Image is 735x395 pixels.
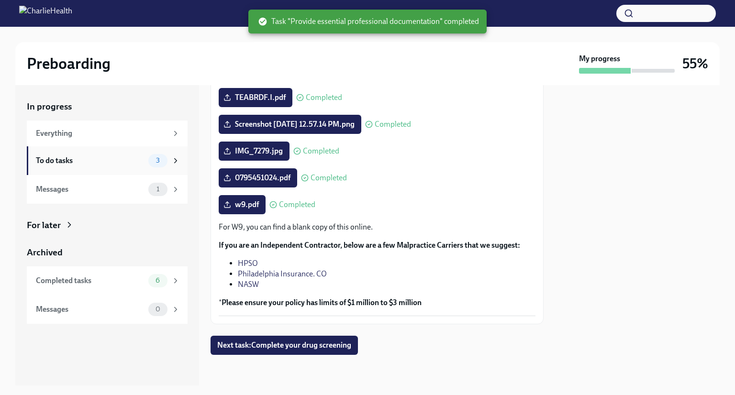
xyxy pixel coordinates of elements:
span: 0795451024.pdf [225,173,290,183]
a: For later [27,219,188,231]
label: 0795451024.pdf [219,168,297,187]
div: Messages [36,184,145,195]
span: 1 [151,186,165,193]
div: Completed tasks [36,275,145,286]
span: Completed [375,121,411,128]
span: IMG_7279.jpg [225,146,283,156]
div: For later [27,219,61,231]
a: To do tasks3 [27,146,188,175]
span: Task "Provide essential professional documentation" completed [258,16,479,27]
span: Completed [279,201,315,208]
a: Completed tasks6 [27,266,188,295]
a: Messages0 [27,295,188,324]
span: Completed [303,147,339,155]
h3: 55% [682,55,708,72]
h2: Preboarding [27,54,111,73]
span: 3 [150,157,166,164]
span: w9.pdf [225,200,259,209]
a: Messages1 [27,175,188,204]
img: CharlieHealth [19,6,72,21]
strong: My progress [579,54,620,64]
span: Completed [311,174,347,182]
strong: Please ensure your policy has limits of $1 million to $3 million [222,298,422,307]
button: Next task:Complete your drug screening [211,336,358,355]
a: NASW [238,280,259,289]
label: Screenshot [DATE] 12.57.14 PM.png [219,115,361,134]
div: Everything [36,128,167,139]
div: Messages [36,304,145,315]
a: Archived [27,246,188,259]
span: Screenshot [DATE] 12.57.14 PM.png [225,120,355,129]
span: 0 [150,306,166,313]
span: Completed [306,94,342,101]
span: TEABRDF.I.pdf [225,93,286,102]
a: In progress [27,100,188,113]
p: For W9, you can find a blank copy of this online. [219,222,535,232]
div: To do tasks [36,155,145,166]
label: IMG_7279.jpg [219,142,290,161]
span: Next task : Complete your drug screening [217,340,351,350]
a: Everything [27,121,188,146]
label: TEABRDF.I.pdf [219,88,292,107]
a: HPSO [238,259,258,268]
span: 6 [150,277,166,284]
strong: If you are an Independent Contractor, below are a few Malpractice Carriers that we suggest: [219,241,520,250]
a: Philadelphia Insurance. CO [238,269,327,278]
label: w9.pdf [219,195,266,214]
